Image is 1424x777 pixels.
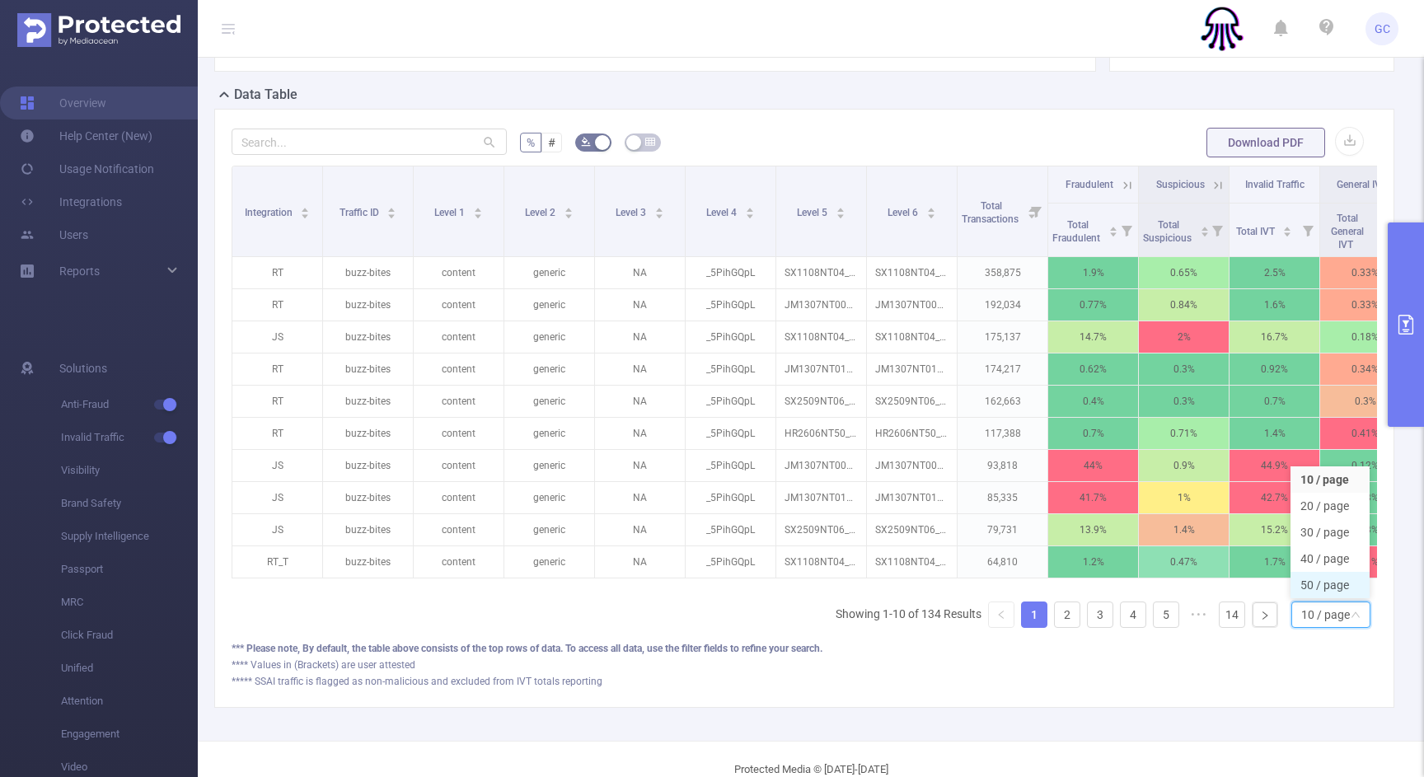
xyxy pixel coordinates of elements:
[504,514,594,545] p: generic
[1331,213,1364,250] span: Total General IVT
[61,586,198,619] span: MRC
[1230,450,1319,481] p: 44.9%
[232,353,322,385] p: RT
[1139,289,1229,321] p: 0.84%
[1143,219,1194,244] span: Total Suspicious
[1320,418,1410,449] p: 0.41%
[20,87,106,119] a: Overview
[434,207,467,218] span: Level 1
[232,418,322,449] p: RT
[414,418,504,449] p: content
[1108,224,1117,229] i: icon: caret-up
[1230,257,1319,288] p: 2.5%
[1139,482,1229,513] p: 1%
[745,212,754,217] i: icon: caret-down
[958,289,1047,321] p: 192,034
[595,482,685,513] p: NA
[1320,353,1410,385] p: 0.34%
[323,450,413,481] p: buzz-bites
[595,257,685,288] p: NA
[1066,179,1113,190] span: Fraudulent
[564,212,573,217] i: icon: caret-down
[867,514,957,545] p: SX2509NT06_default_default
[232,289,322,321] p: RT
[323,257,413,288] p: buzz-bites
[686,321,775,353] p: _5PihGQpL
[1048,386,1138,417] p: 0.4%
[1052,219,1103,244] span: Total Fraudulent
[745,205,755,215] div: Sort
[232,514,322,545] p: JS
[548,136,555,149] span: #
[414,353,504,385] p: content
[61,421,198,454] span: Invalid Traffic
[1048,353,1138,385] p: 0.62%
[926,205,936,215] div: Sort
[414,546,504,578] p: content
[1048,321,1138,353] p: 14.7%
[232,129,507,155] input: Search...
[1230,321,1319,353] p: 16.7%
[1048,418,1138,449] p: 0.7%
[745,205,754,210] i: icon: caret-up
[234,85,297,105] h2: Data Table
[20,152,154,185] a: Usage Notification
[1320,450,1410,481] p: 0.12%
[962,200,1021,225] span: Total Transactions
[61,685,198,718] span: Attention
[300,205,310,215] div: Sort
[323,321,413,353] p: buzz-bites
[564,205,573,210] i: icon: caret-up
[776,418,866,449] p: HR2606NT50_tm
[245,207,295,218] span: Integration
[473,205,482,210] i: icon: caret-up
[1301,602,1350,627] div: 10 / page
[323,353,413,385] p: buzz-bites
[958,386,1047,417] p: 162,663
[386,205,396,215] div: Sort
[564,205,574,215] div: Sort
[776,321,866,353] p: SX1108NT04_default
[504,321,594,353] p: generic
[1088,602,1112,627] a: 3
[61,553,198,586] span: Passport
[525,207,558,218] span: Level 2
[504,450,594,481] p: generic
[776,289,866,321] p: JM1307NT009_tm
[776,546,866,578] p: SX1108NT04_default
[1230,546,1319,578] p: 1.7%
[414,482,504,513] p: content
[595,386,685,417] p: NA
[1139,514,1229,545] p: 1.4%
[1230,418,1319,449] p: 1.4%
[1048,289,1138,321] p: 0.77%
[686,386,775,417] p: _5PihGQpL
[595,418,685,449] p: NA
[867,450,957,481] p: JM1307NT009_tm_default
[686,482,775,513] p: _5PihGQpL
[232,641,1377,656] div: *** Please note, By default, the table above consists of the top rows of data. To access all data...
[595,353,685,385] p: NA
[867,546,957,578] p: SX1108NT04_default_default
[1351,610,1361,621] i: icon: down
[1048,546,1138,578] p: 1.2%
[1260,611,1270,620] i: icon: right
[504,546,594,578] p: generic
[527,136,535,149] span: %
[232,450,322,481] p: JS
[473,212,482,217] i: icon: caret-down
[958,450,1047,481] p: 93,818
[867,482,957,513] p: JM1307NT010_JMOB_default
[504,418,594,449] p: generic
[654,212,663,217] i: icon: caret-down
[686,418,775,449] p: _5PihGQpL
[958,257,1047,288] p: 358,875
[595,514,685,545] p: NA
[414,450,504,481] p: content
[1375,224,1385,234] div: Sort
[1186,601,1212,628] li: Next 5 Pages
[1024,166,1047,256] i: Filter menu
[797,207,830,218] span: Level 5
[504,482,594,513] p: generic
[20,218,88,251] a: Users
